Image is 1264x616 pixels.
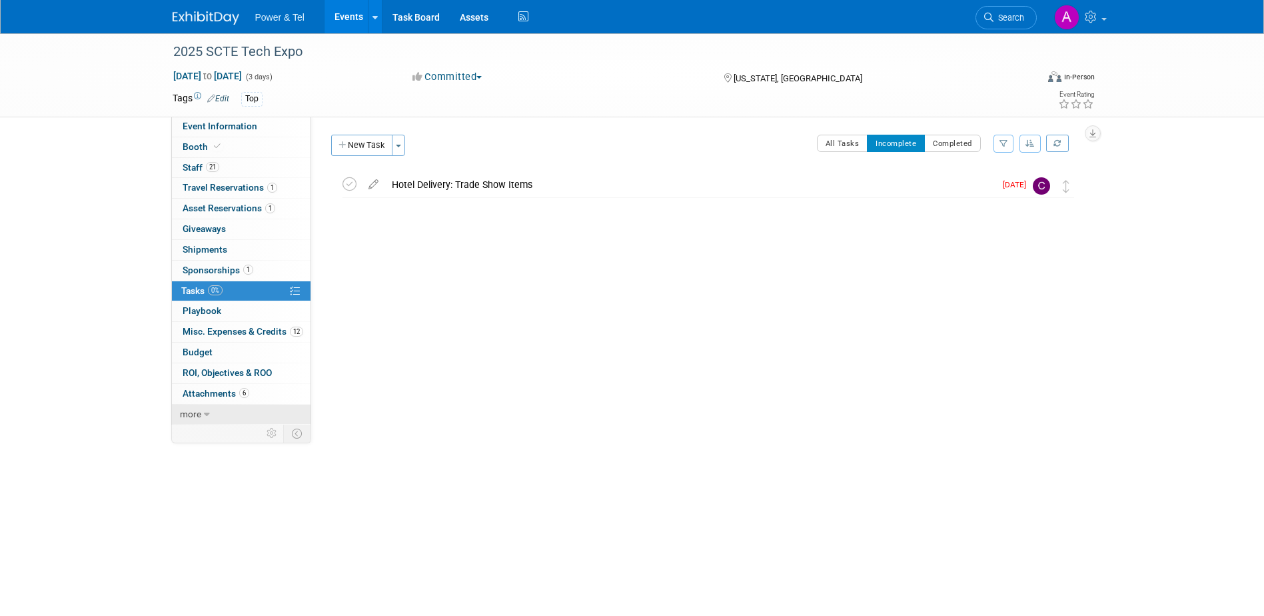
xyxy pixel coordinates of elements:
a: Sponsorships1 [172,261,311,281]
a: Edit [207,94,229,103]
div: Event Format [958,69,1095,89]
button: New Task [331,135,392,156]
a: Misc. Expenses & Credits12 [172,322,311,342]
a: Refresh [1046,135,1069,152]
button: Incomplete [867,135,925,152]
img: Charity Deaton [1033,177,1050,195]
span: Attachments [183,388,249,399]
span: 0% [208,285,223,295]
span: ROI, Objectives & ROO [183,367,272,378]
span: Booth [183,141,223,152]
span: 1 [267,183,277,193]
a: ROI, Objectives & ROO [172,363,311,383]
a: Tasks0% [172,281,311,301]
span: Sponsorships [183,265,253,275]
button: Committed [408,70,487,84]
span: Misc. Expenses & Credits [183,326,303,337]
img: ExhibitDay [173,11,239,25]
span: to [201,71,214,81]
span: Event Information [183,121,257,131]
span: 21 [206,162,219,172]
a: Booth [172,137,311,157]
a: Staff21 [172,158,311,178]
span: Tasks [181,285,223,296]
span: Giveaways [183,223,226,234]
span: [US_STATE], [GEOGRAPHIC_DATA] [734,73,862,83]
span: Budget [183,347,213,357]
span: Travel Reservations [183,182,277,193]
a: Attachments6 [172,384,311,404]
span: [DATE] [DATE] [173,70,243,82]
span: 12 [290,327,303,337]
span: 6 [239,388,249,398]
span: Staff [183,162,219,173]
a: Giveaways [172,219,311,239]
td: Personalize Event Tab Strip [261,425,284,442]
a: more [172,405,311,425]
div: In-Person [1063,72,1095,82]
button: All Tasks [817,135,868,152]
div: Event Rating [1058,91,1094,98]
a: Event Information [172,117,311,137]
td: Toggle Event Tabs [283,425,311,442]
a: Search [975,6,1037,29]
button: Completed [924,135,981,152]
a: edit [362,179,385,191]
span: Search [993,13,1024,23]
span: Playbook [183,305,221,316]
a: Budget [172,343,311,363]
span: more [180,409,201,419]
span: (3 days) [245,73,273,81]
span: [DATE] [1003,180,1033,189]
div: Hotel Delivery: Trade Show Items [385,173,995,196]
span: Shipments [183,244,227,255]
div: 2025 SCTE Tech Expo [169,40,1017,64]
span: Power & Tel [255,12,305,23]
span: 1 [265,203,275,213]
i: Move task [1063,180,1069,193]
span: 1 [243,265,253,275]
a: Asset Reservations1 [172,199,311,219]
a: Shipments [172,240,311,260]
img: Alina Dorion [1054,5,1079,30]
span: Asset Reservations [183,203,275,213]
i: Booth reservation complete [214,143,221,150]
div: Top [241,92,263,106]
td: Tags [173,91,229,107]
a: Playbook [172,301,311,321]
a: Travel Reservations1 [172,178,311,198]
img: Format-Inperson.png [1048,71,1061,82]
